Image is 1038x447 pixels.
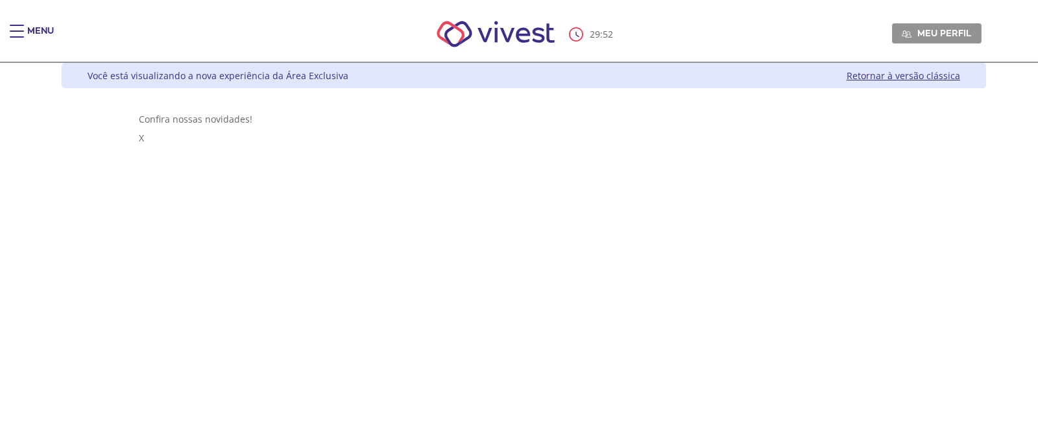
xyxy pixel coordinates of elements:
[422,6,570,62] img: Vivest
[892,23,982,43] a: Meu perfil
[917,27,971,39] span: Meu perfil
[902,29,911,39] img: Meu perfil
[603,28,613,40] span: 52
[27,25,54,51] div: Menu
[52,63,986,447] div: Vivest
[139,113,910,125] div: Confira nossas novidades!
[88,69,348,82] div: Você está visualizando a nova experiência da Área Exclusiva
[847,69,960,82] a: Retornar à versão clássica
[569,27,616,42] div: :
[590,28,600,40] span: 29
[139,132,144,144] span: X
